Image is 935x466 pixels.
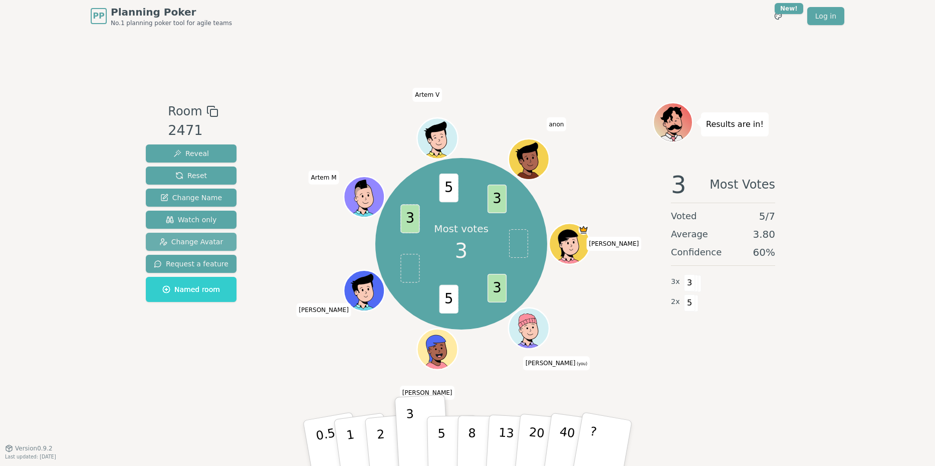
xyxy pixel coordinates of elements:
[162,284,220,294] span: Named room
[671,173,686,197] span: 3
[753,245,775,259] span: 60 %
[173,148,209,159] span: Reveal
[168,120,218,141] div: 2471
[5,454,56,459] span: Last updated: [DATE]
[671,227,708,241] span: Average
[111,19,232,27] span: No.1 planning poker tool for agile teams
[146,167,237,185] button: Reset
[160,193,222,203] span: Change Name
[769,7,787,25] button: New!
[412,88,442,102] span: Click to change your name
[93,10,104,22] span: PP
[586,237,641,251] span: Click to change your name
[434,222,489,236] p: Most votes
[400,205,419,233] span: 3
[91,5,232,27] a: PPPlanning PokerNo.1 planning poker tool for agile teams
[671,245,722,259] span: Confidence
[146,144,237,163] button: Reveal
[111,5,232,19] span: Planning Poker
[175,171,207,181] span: Reset
[400,386,455,400] span: Click to change your name
[510,309,548,347] button: Click to change your avatar
[684,294,695,312] span: 5
[439,174,458,202] span: 5
[455,236,467,266] span: 3
[710,173,775,197] span: Most Votes
[159,237,223,247] span: Change Avatar
[775,3,803,14] div: New!
[759,209,775,223] span: 5 / 7
[168,102,202,120] span: Room
[146,255,237,273] button: Request a feature
[487,274,506,302] span: 3
[309,170,339,184] span: Click to change your name
[671,296,680,307] span: 2 x
[487,185,506,213] span: 3
[546,117,566,131] span: Click to change your name
[296,303,351,317] span: Click to change your name
[406,407,417,461] p: 3
[576,362,588,366] span: (you)
[5,444,53,452] button: Version0.9.2
[146,189,237,207] button: Change Name
[15,444,53,452] span: Version 0.9.2
[671,209,697,223] span: Voted
[684,274,695,291] span: 3
[154,259,228,269] span: Request a feature
[166,215,217,225] span: Watch only
[523,356,590,370] span: Click to change your name
[146,233,237,251] button: Change Avatar
[146,211,237,229] button: Watch only
[671,276,680,287] span: 3 x
[439,285,458,314] span: 5
[807,7,844,25] a: Log in
[706,117,764,131] p: Results are in!
[753,227,775,241] span: 3.80
[578,224,588,234] span: Denis is the host
[146,277,237,302] button: Named room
